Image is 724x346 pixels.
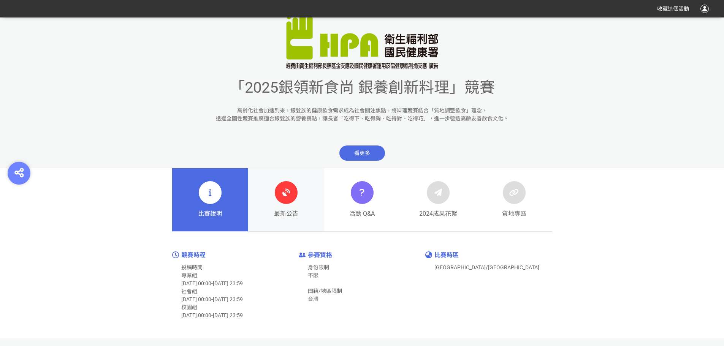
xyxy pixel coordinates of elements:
span: 參賽資格 [308,251,332,259]
span: [DATE] 23:59 [213,312,243,318]
span: 比賽說明 [198,209,222,218]
span: 質地專區 [502,209,526,218]
a: 「2025銀領新食尚 銀養創新料理」競賽 [230,89,495,93]
a: 最新公告 [248,168,324,231]
span: 校園組 [181,304,197,310]
span: - [211,280,213,286]
span: [DATE] 00:00 [181,280,211,286]
span: 投稿時間 [181,264,203,270]
span: - [211,296,213,302]
span: 競賽時程 [181,251,206,259]
img: icon-enter-limit.61bcfae.png [299,253,306,258]
span: 看更多 [339,145,385,161]
span: 台灣 [308,296,318,302]
span: [DATE] 00:00 [181,312,211,318]
span: [DATE] 00:00 [181,296,211,302]
span: 2024成果花絮 [419,209,457,218]
span: 國籍/地區限制 [308,288,342,294]
span: 身份限制 [308,264,329,270]
span: 專業組 [181,272,197,278]
span: 不限 [308,272,318,278]
span: - [211,312,213,318]
a: 比賽說明 [172,168,248,231]
span: 比賽時區 [434,251,459,259]
img: icon-timezone.9e564b4.png [425,251,432,258]
span: 社會組 [181,288,197,294]
span: [GEOGRAPHIC_DATA]/[GEOGRAPHIC_DATA] [434,264,539,270]
a: 質地專區 [476,168,552,231]
span: 收藏這個活動 [657,6,689,12]
img: icon-time.04e13fc.png [172,251,179,258]
a: 2024成果花絮 [400,168,476,231]
a: 活動 Q&A [324,168,400,231]
span: 活動 Q&A [349,209,375,218]
span: 「2025銀領新食尚 銀養創新料理」競賽 [230,79,495,96]
span: [DATE] 23:59 [213,296,243,302]
span: 最新公告 [274,209,298,218]
span: [DATE] 23:59 [213,280,243,286]
img: 「2025銀領新食尚 銀養創新料理」競賽 [286,4,438,69]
